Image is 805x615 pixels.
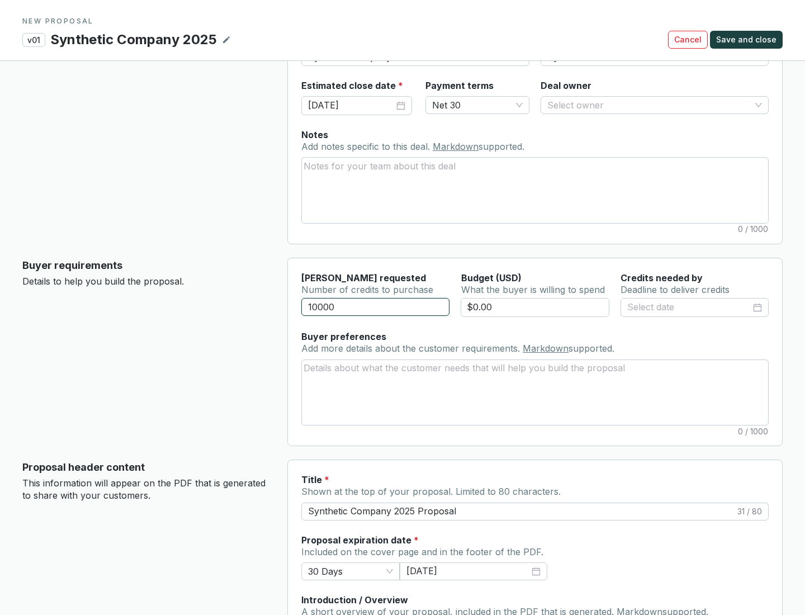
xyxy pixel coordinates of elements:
span: What the buyer is willing to spend [461,284,605,295]
span: Cancel [674,34,702,45]
span: Number of credits to purchase [301,284,433,295]
p: Synthetic Company 2025 [50,30,217,49]
label: Deal owner [541,79,591,92]
label: [PERSON_NAME] requested [301,272,426,284]
input: Select date [308,98,394,113]
p: This information will appear on the PDF that is generated to share with your customers. [22,477,269,502]
span: Save and close [716,34,776,45]
p: Proposal header content [22,460,269,475]
label: Estimated close date [301,79,403,92]
span: 30 Days [308,563,393,580]
span: Shown at the top of your proposal. Limited to 80 characters. [301,486,561,497]
span: Net 30 [432,97,523,113]
p: NEW PROPOSAL [22,17,783,26]
label: Notes [301,129,328,141]
button: Save and close [710,31,783,49]
p: v01 [22,33,45,47]
a: Markdown [433,141,479,152]
span: 31 / 80 [737,506,762,517]
label: Introduction / Overview [301,594,408,606]
label: Credits needed by [621,272,703,284]
span: supported. [569,343,614,354]
span: Budget (USD) [461,272,522,283]
span: Add more details about the customer requirements. [301,343,523,354]
label: Title [301,474,329,486]
span: Included on the cover page and in the footer of the PDF. [301,546,543,557]
span: Add notes specific to this deal. [301,141,433,152]
input: Select date [627,300,751,315]
label: Proposal expiration date [301,534,419,546]
span: supported. [479,141,524,152]
span: Deadline to deliver credits [621,284,730,295]
input: Select date [406,565,529,578]
p: Buyer requirements [22,258,269,273]
p: Details to help you build the proposal. [22,276,269,288]
label: Buyer preferences [301,330,386,343]
button: Cancel [668,31,708,49]
a: Markdown [523,343,569,354]
label: Payment terms [425,79,494,92]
